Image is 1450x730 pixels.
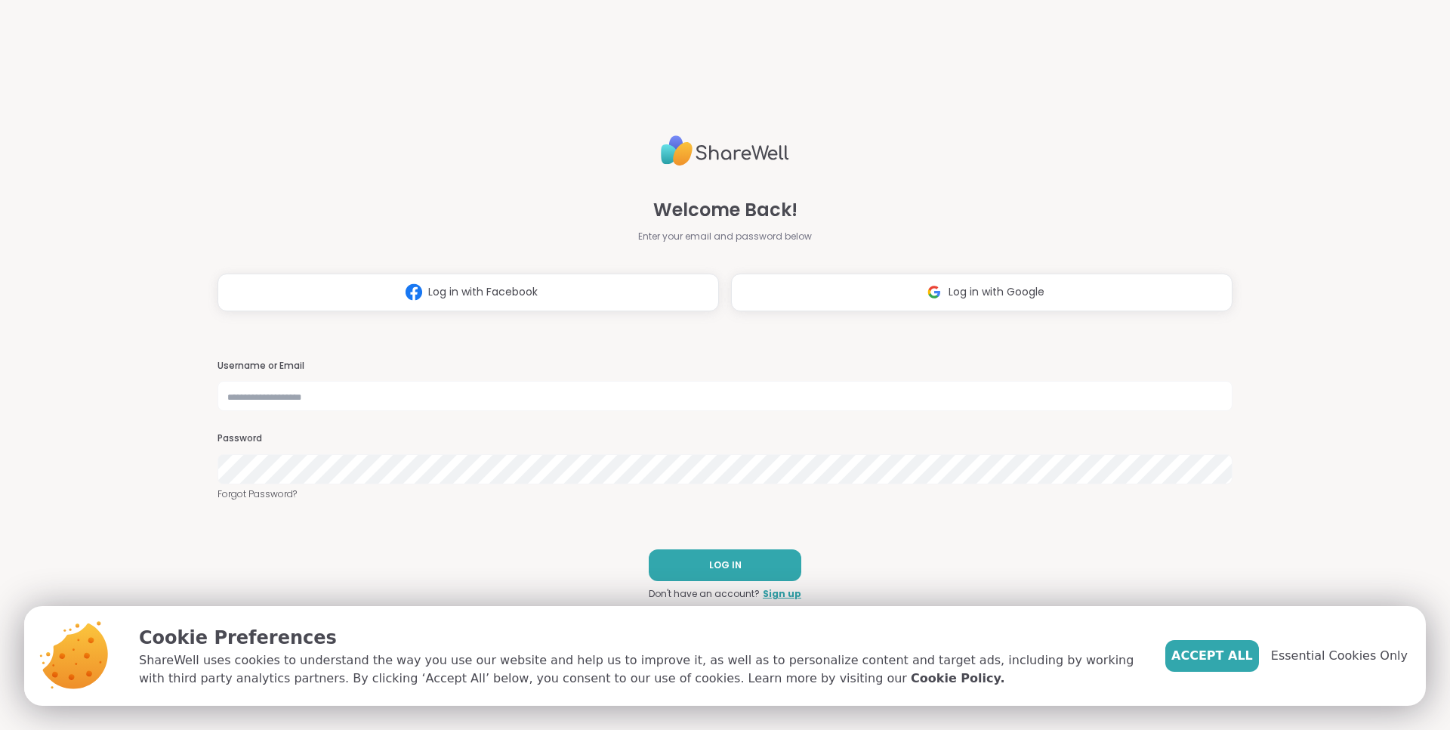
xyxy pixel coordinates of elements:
[139,651,1141,688] p: ShareWell uses cookies to understand the way you use our website and help us to improve it, as we...
[217,274,719,311] button: Log in with Facebook
[709,558,742,572] span: LOG IN
[920,278,949,306] img: ShareWell Logomark
[649,587,760,601] span: Don't have an account?
[139,624,1141,651] p: Cookie Preferences
[653,196,797,224] span: Welcome Back!
[217,360,1232,373] h3: Username or Email
[911,670,1004,688] a: Cookie Policy.
[1171,647,1253,665] span: Accept All
[638,230,812,243] span: Enter your email and password below
[1271,647,1408,665] span: Essential Cookies Only
[731,274,1232,311] button: Log in with Google
[649,549,801,581] button: LOG IN
[428,284,538,300] span: Log in with Facebook
[949,284,1044,300] span: Log in with Google
[400,278,428,306] img: ShareWell Logomark
[661,129,789,172] img: ShareWell Logo
[217,487,1232,501] a: Forgot Password?
[763,587,801,601] a: Sign up
[1165,640,1259,672] button: Accept All
[217,432,1232,445] h3: Password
